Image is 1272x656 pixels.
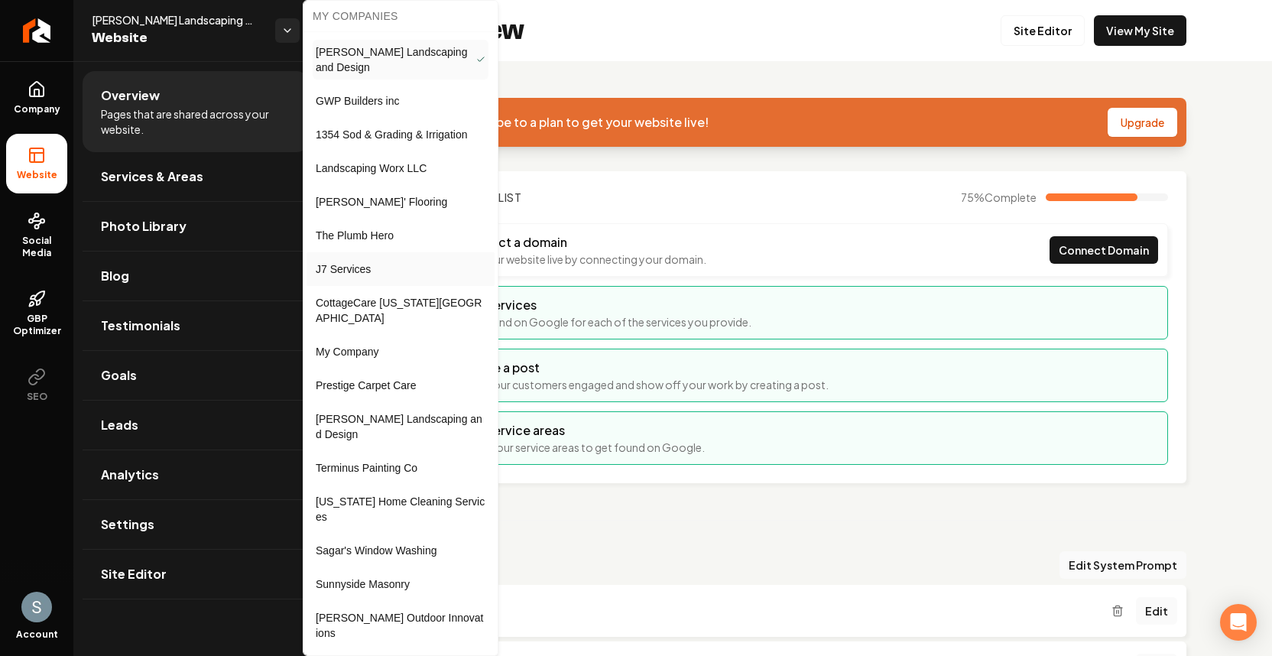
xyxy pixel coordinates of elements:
a: The Plumb Hero [313,223,488,248]
a: [PERSON_NAME]' Flooring [313,190,488,214]
span: My Company [316,344,378,359]
a: Prestige Carpet Care [313,373,488,398]
a: Landscaping Worx LLC [313,156,488,180]
span: CottageCare [US_STATE][GEOGRAPHIC_DATA] [316,295,485,326]
a: [PERSON_NAME] Landscaping and Design [313,40,488,80]
div: My Companies [307,4,495,28]
a: [PERSON_NAME] Outdoor Innovations [313,606,488,645]
span: [PERSON_NAME] Outdoor Innovations [316,610,485,641]
a: Sagar's Window Washing [313,538,488,563]
a: [US_STATE] Home Cleaning Services [313,489,488,529]
span: 1354 Sod & Grading & Irrigation [316,127,467,142]
span: [PERSON_NAME]' Flooring [316,194,447,209]
span: Terminus Painting Co [316,460,417,476]
span: Sunnyside Masonry [316,576,410,592]
span: Prestige Carpet Care [316,378,417,393]
span: [PERSON_NAME] Landscaping and Design [316,44,476,75]
span: Sagar's Window Washing [316,543,437,558]
a: J7 Services [313,257,488,281]
span: GWP Builders inc [316,93,399,109]
span: The Plumb Hero [316,228,394,243]
a: CottageCare [US_STATE][GEOGRAPHIC_DATA] [313,291,488,330]
a: [PERSON_NAME] Landscaping and Design [313,407,488,447]
a: Terminus Painting Co [313,456,488,480]
span: [US_STATE] Home Cleaning Services [316,494,485,524]
span: Landscaping Worx LLC [316,161,427,176]
span: J7 Services [316,261,371,277]
a: Sunnyside Masonry [313,572,488,596]
a: GWP Builders inc [313,89,488,113]
a: My Company [313,339,488,364]
a: 1354 Sod & Grading & Irrigation [313,122,488,147]
span: [PERSON_NAME] Landscaping and Design [316,411,485,442]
